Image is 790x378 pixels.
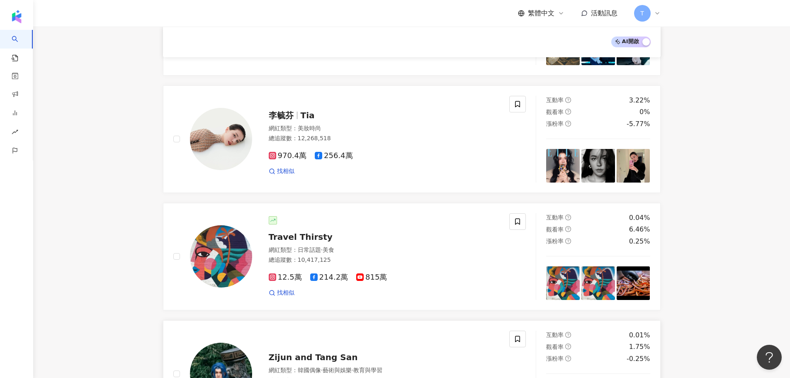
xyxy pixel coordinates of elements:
span: 815萬 [356,273,387,282]
span: 活動訊息 [591,9,617,17]
span: question-circle [565,97,571,103]
span: 美妝時尚 [298,125,321,132]
span: 找相似 [277,167,294,176]
div: 總追蹤數 ： 10,417,125 [269,256,500,264]
span: 214.2萬 [310,273,348,282]
div: 網紅類型 ： [269,124,500,133]
span: 漲粉率 [546,238,564,244]
span: question-circle [565,238,571,244]
a: 找相似 [269,167,294,176]
img: post-image [581,149,615,183]
span: · [352,367,353,373]
div: 總追蹤數 ： 12,268,518 [269,134,500,143]
span: 256.4萬 [315,151,353,160]
div: -5.77% [627,119,650,129]
div: 1.75% [629,342,650,351]
iframe: Help Scout Beacon - Open [757,345,782,370]
div: -0.25% [627,354,650,363]
span: 藝術與娛樂 [323,367,352,373]
span: Zijun and Tang San [269,352,358,362]
span: · [321,367,323,373]
span: 觀看率 [546,109,564,115]
span: 970.4萬 [269,151,307,160]
div: 網紅類型 ： [269,366,500,375]
span: question-circle [565,344,571,349]
img: KOL Avatar [190,225,252,288]
img: post-image [617,266,650,300]
a: 找相似 [269,289,294,297]
span: question-circle [565,215,571,220]
img: post-image [546,149,580,183]
img: post-image [617,149,650,183]
span: Travel Thirsty [269,232,333,242]
span: 韓國偶像 [298,367,321,373]
span: question-circle [565,109,571,115]
div: 6.46% [629,225,650,234]
span: question-circle [565,356,571,361]
span: question-circle [565,226,571,232]
span: 找相似 [277,289,294,297]
div: 0% [639,107,650,117]
span: T [640,9,644,18]
img: logo icon [10,10,23,23]
img: post-image [581,266,615,300]
a: KOL AvatarTravel Thirsty網紅類型：日常話題·美食總追蹤數：10,417,12512.5萬214.2萬815萬找相似互動率question-circle0.04%觀看率qu... [163,203,661,310]
div: 0.01% [629,331,650,340]
span: 12.5萬 [269,273,302,282]
a: KOL Avatar李毓芬Tia網紅類型：美妝時尚總追蹤數：12,268,518970.4萬256.4萬找相似互動率question-circle3.22%觀看率question-circle0... [163,85,661,193]
span: 互動率 [546,214,564,221]
span: 互動率 [546,332,564,338]
span: 李毓芬 [269,110,294,120]
span: 漲粉率 [546,355,564,362]
span: question-circle [565,121,571,127]
div: 3.22% [629,96,650,105]
span: 日常話題 [298,246,321,253]
img: KOL Avatar [190,108,252,170]
span: Tia [301,110,315,120]
span: 美食 [323,246,334,253]
a: search [12,30,28,62]
span: 教育與學習 [353,367,382,373]
span: · [321,246,323,253]
div: 網紅類型 ： [269,246,500,254]
span: 互動率 [546,97,564,103]
span: 觀看率 [546,344,564,350]
span: question-circle [565,332,571,338]
span: 繁體中文 [528,9,554,18]
div: 0.04% [629,213,650,222]
span: rise [12,124,18,142]
div: 0.25% [629,237,650,246]
img: post-image [546,266,580,300]
span: 漲粉率 [546,120,564,127]
span: 觀看率 [546,226,564,233]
